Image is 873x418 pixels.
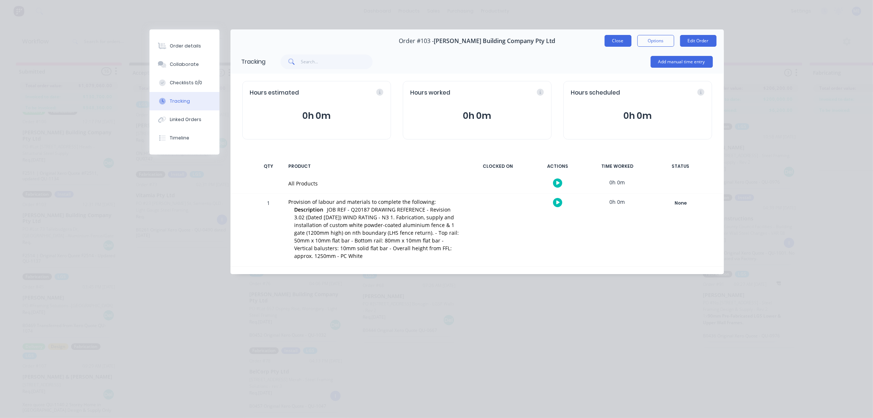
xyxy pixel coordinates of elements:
[295,206,324,213] span: Description
[530,159,585,174] div: ACTIONS
[170,43,201,49] div: Order details
[654,198,708,208] button: None
[605,35,631,47] button: Close
[242,57,266,66] div: Tracking
[289,180,462,187] div: All Products
[258,195,280,266] div: 1
[284,159,466,174] div: PRODUCT
[651,56,713,68] button: Add manual time entry
[434,38,555,45] span: [PERSON_NAME] Building Company Pty Ltd
[149,110,219,129] button: Linked Orders
[399,38,434,45] span: Order #103 -
[170,116,201,123] div: Linked Orders
[170,61,199,68] div: Collaborate
[590,174,645,191] div: 0h 0m
[411,109,544,123] button: 0h 0m
[258,159,280,174] div: QTY
[289,198,462,206] div: Provision of labour and materials to complete the following:
[301,54,373,69] input: Search...
[571,109,704,123] button: 0h 0m
[471,159,526,174] div: CLOCKED ON
[149,74,219,92] button: Checklists 0/0
[411,89,451,97] span: Hours worked
[170,98,190,104] div: Tracking
[149,129,219,147] button: Timeline
[170,135,189,141] div: Timeline
[654,198,707,208] div: None
[590,194,645,210] div: 0h 0m
[149,92,219,110] button: Tracking
[149,55,219,74] button: Collaborate
[590,159,645,174] div: TIME WORKED
[250,89,299,97] span: Hours estimated
[680,35,717,47] button: Edit Order
[250,109,383,123] button: 0h 0m
[295,206,459,259] span: JOB REF - Q20187 DRAWING REFERENCE - Revision 3.02 (Dated [DATE]) WIND RATING - N3 1. Fabrication...
[637,35,674,47] button: Options
[149,37,219,55] button: Order details
[650,159,712,174] div: STATUS
[170,79,202,86] div: Checklists 0/0
[571,89,620,97] span: Hours scheduled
